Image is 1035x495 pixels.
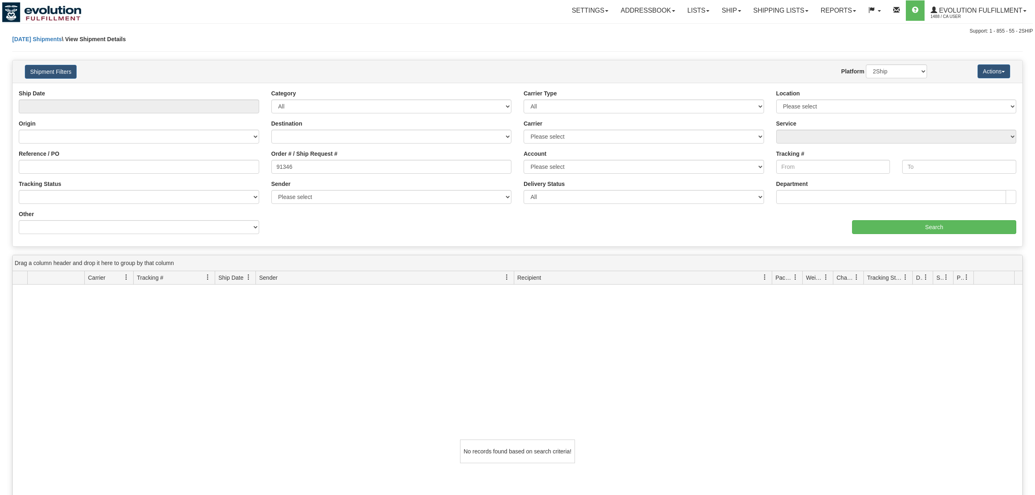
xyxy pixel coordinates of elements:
[271,150,338,158] label: Order # / Ship Request #
[259,274,277,282] span: Sender
[898,270,912,284] a: Tracking Status filter column settings
[939,270,953,284] a: Shipment Issues filter column settings
[524,89,557,97] label: Carrier Type
[937,7,1022,14] span: Evolution Fulfillment
[271,180,291,188] label: Sender
[119,270,133,284] a: Carrier filter column settings
[19,119,35,128] label: Origin
[524,119,542,128] label: Carrier
[614,0,681,21] a: Addressbook
[218,274,243,282] span: Ship Date
[837,274,854,282] span: Charge
[758,270,772,284] a: Recipient filter column settings
[960,270,973,284] a: Pickup Status filter column settings
[271,89,296,97] label: Category
[775,274,793,282] span: Packages
[88,274,106,282] span: Carrier
[12,36,62,42] a: [DATE] Shipments
[500,270,514,284] a: Sender filter column settings
[62,36,126,42] span: \ View Shipment Details
[841,67,864,75] label: Platform
[1016,206,1034,289] iframe: chat widget
[931,13,992,21] span: 1488 / CA User
[2,2,81,22] img: logo1488.jpg
[524,180,565,188] label: Delivery Status
[524,150,546,158] label: Account
[919,270,933,284] a: Delivery Status filter column settings
[776,150,804,158] label: Tracking #
[271,119,302,128] label: Destination
[902,160,1016,174] input: To
[19,150,59,158] label: Reference / PO
[788,270,802,284] a: Packages filter column settings
[936,274,943,282] span: Shipment Issues
[925,0,1033,21] a: Evolution Fulfillment 1488 / CA User
[13,255,1022,271] div: grid grouping header
[25,65,77,79] button: Shipment Filters
[566,0,614,21] a: Settings
[137,274,163,282] span: Tracking #
[867,274,903,282] span: Tracking Status
[776,160,890,174] input: From
[747,0,815,21] a: Shipping lists
[19,210,34,218] label: Other
[19,89,45,97] label: Ship Date
[460,440,575,463] div: No records found based on search criteria!
[681,0,716,21] a: Lists
[957,274,964,282] span: Pickup Status
[517,274,541,282] span: Recipient
[242,270,255,284] a: Ship Date filter column settings
[201,270,215,284] a: Tracking # filter column settings
[716,0,747,21] a: Ship
[776,180,808,188] label: Department
[815,0,862,21] a: Reports
[978,64,1010,78] button: Actions
[806,274,823,282] span: Weight
[852,220,1016,234] input: Search
[776,119,797,128] label: Service
[776,89,800,97] label: Location
[916,274,923,282] span: Delivery Status
[819,270,833,284] a: Weight filter column settings
[850,270,863,284] a: Charge filter column settings
[19,180,61,188] label: Tracking Status
[2,28,1033,35] div: Support: 1 - 855 - 55 - 2SHIP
